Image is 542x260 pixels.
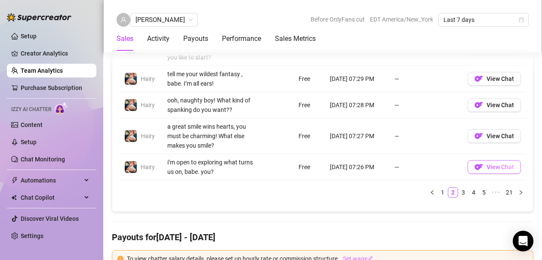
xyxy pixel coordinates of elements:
a: 21 [503,188,515,197]
td: — [389,154,462,180]
a: Creator Analytics [21,46,89,60]
li: 2 [448,187,458,198]
td: Free [293,66,325,92]
button: OFView Chat [468,98,521,112]
td: — [389,92,462,118]
span: user [120,17,126,23]
li: 3 [458,187,468,198]
img: OF [474,132,483,140]
span: Anastasia [135,13,193,26]
img: Hairy [125,161,137,173]
span: ••• [489,187,503,198]
td: [DATE] 07:29 PM [325,66,389,92]
span: Hairy [141,102,155,108]
span: right [518,190,524,195]
a: 4 [469,188,478,197]
a: 2 [448,188,458,197]
img: OF [474,74,483,83]
span: Before OnlyFans cut [311,13,365,26]
a: Setup [21,139,37,145]
span: EDT America/New_York [370,13,433,26]
div: Sales [117,34,133,44]
div: a great smile wins hearts, you must be charming! What else makes you smile? [167,122,254,150]
span: Hairy [141,75,155,82]
img: Hairy [125,99,137,111]
td: Free [293,92,325,118]
div: i’m open to exploring what turns us on, babe. you? [167,158,254,176]
td: [DATE] 07:27 PM [325,118,389,154]
div: Payouts [183,34,208,44]
button: right [516,187,526,198]
span: thunderbolt [11,177,18,184]
a: Purchase Subscription [21,84,82,91]
span: View Chat [487,133,514,139]
a: OFView Chat [468,104,521,111]
td: Free [293,154,325,180]
td: — [389,118,462,154]
li: 1 [437,187,448,198]
a: OFView Chat [468,46,521,53]
h4: Payouts for [DATE] - [DATE] [112,231,533,243]
span: View Chat [487,75,514,82]
li: 4 [468,187,479,198]
span: calendar [519,17,524,22]
div: tell me your wildest fantasy , babe. I’m all ears! [167,69,254,88]
div: ooh, naughty boy! What kind of spanking do you want?? [167,96,254,115]
span: left [430,190,435,195]
li: Next 5 Pages [489,187,503,198]
span: Last 7 days [443,13,524,26]
img: AI Chatter [55,102,68,115]
li: Previous Page [427,187,437,198]
img: OF [474,101,483,109]
a: Chat Monitoring [21,156,65,163]
a: Settings [21,232,43,239]
img: Chat Copilot [11,195,17,201]
a: OFView Chat [468,135,521,142]
img: logo-BBDzfeDw.svg [7,13,71,22]
span: Izzy AI Chatter [11,105,51,114]
span: Automations [21,173,82,187]
td: Free [293,118,325,154]
a: OFView Chat [468,166,521,173]
img: Hairy [125,130,137,142]
button: OFView Chat [468,160,521,174]
span: View Chat [487,102,514,108]
a: Team Analytics [21,67,63,74]
span: Hairy [141,133,155,139]
button: OFView Chat [468,72,521,86]
a: 1 [438,188,447,197]
div: Sales Metrics [275,34,316,44]
td: — [389,66,462,92]
a: 3 [459,188,468,197]
li: 5 [479,187,489,198]
span: View Chat [487,164,514,170]
a: OFView Chat [468,77,521,84]
a: Discover Viral Videos [21,215,79,222]
td: [DATE] 07:28 PM [325,92,389,118]
img: OF [474,163,483,171]
td: [DATE] 07:26 PM [325,154,389,180]
div: Open Intercom Messenger [513,231,533,251]
a: 5 [479,188,489,197]
div: Activity [147,34,169,44]
div: Performance [222,34,261,44]
a: Content [21,121,43,128]
li: 21 [503,187,516,198]
button: left [427,187,437,198]
img: Hairy [125,73,137,85]
span: Hairy [141,164,155,170]
li: Next Page [516,187,526,198]
span: Chat Copilot [21,191,82,204]
button: OFView Chat [468,129,521,143]
a: Setup [21,33,37,40]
